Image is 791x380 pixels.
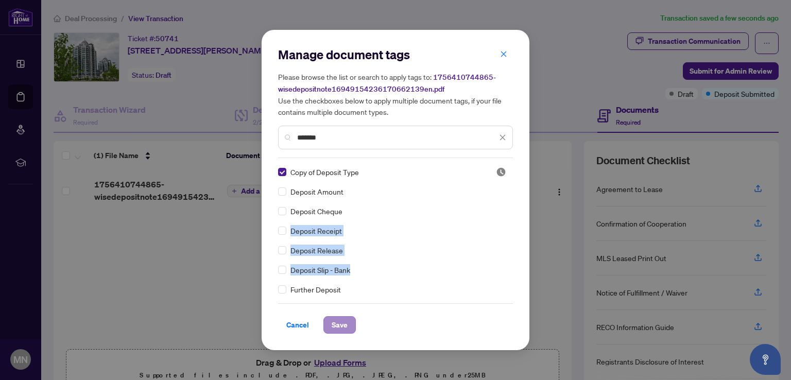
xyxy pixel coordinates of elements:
span: Cancel [286,317,309,333]
span: Deposit Slip - Bank [290,264,350,275]
span: Deposit Cheque [290,205,342,217]
span: Further Deposit [290,284,341,295]
button: Open asap [750,344,781,375]
span: Copy of Deposit Type [290,166,359,178]
span: Save [332,317,348,333]
img: status [496,167,506,177]
button: Save [323,316,356,334]
span: Deposit Release [290,245,343,256]
button: Cancel [278,316,317,334]
span: Pending Review [496,167,506,177]
h5: Please browse the list or search to apply tags to: Use the checkboxes below to apply multiple doc... [278,71,513,117]
span: close [500,50,507,58]
h2: Manage document tags [278,46,513,63]
span: Deposit Amount [290,186,343,197]
span: close [499,134,506,141]
span: Deposit Receipt [290,225,342,236]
